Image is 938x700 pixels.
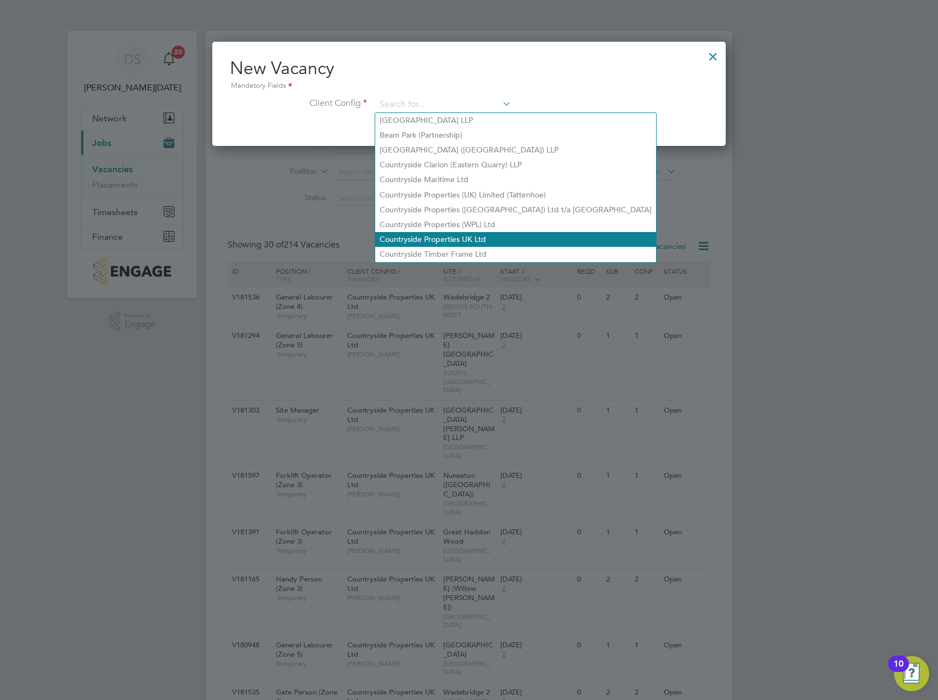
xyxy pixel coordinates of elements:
[375,143,656,157] li: [GEOGRAPHIC_DATA] ([GEOGRAPHIC_DATA]) LLP
[375,217,656,232] li: Countryside Properties (WPL) Ltd
[375,113,656,128] li: [GEOGRAPHIC_DATA] LLP
[375,172,656,187] li: Countryside Maritime Ltd
[376,97,511,113] input: Search for...
[375,188,656,202] li: Countryside Properties (UK) Limited (Tattenhoe)
[375,247,656,262] li: Countryside Timber Frame Ltd
[375,232,656,247] li: Countryside Properties UK Ltd
[230,57,708,92] h2: New Vacancy
[375,202,656,217] li: Countryside Properties ([GEOGRAPHIC_DATA]) Ltd t/a [GEOGRAPHIC_DATA]
[894,664,903,678] div: 10
[375,128,656,143] li: Beam Park (Partnership)
[230,98,367,109] label: Client Config
[375,157,656,172] li: Countryside Clarion (Eastern Quarry) LLP
[230,80,708,92] div: Mandatory Fields
[894,656,929,691] button: Open Resource Center, 10 new notifications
